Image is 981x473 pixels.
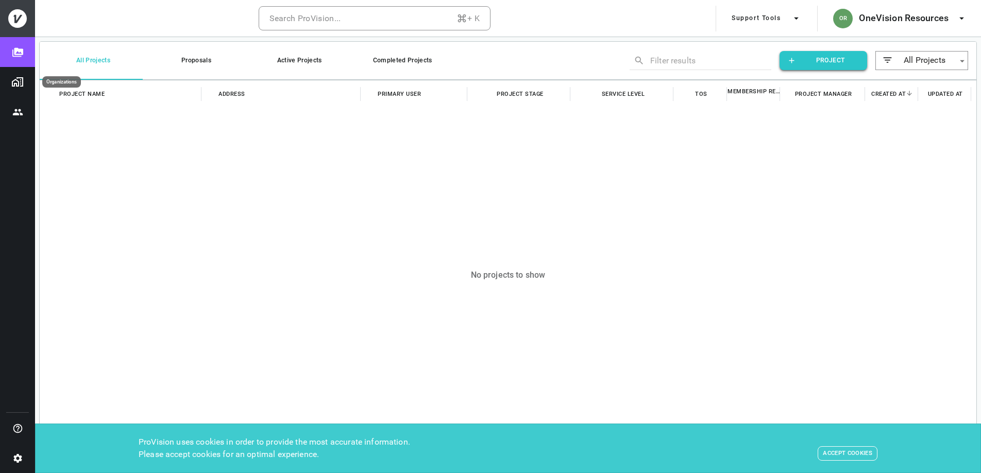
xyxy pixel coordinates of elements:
button: OROneVision Resources [829,6,971,31]
span: Address [218,89,245,99]
span: All Projects [894,55,955,66]
span: Updated at [928,89,963,99]
span: Primary User [378,89,421,99]
button: Active Projects [246,41,349,80]
button: Proposals [143,41,246,80]
div: ProVision uses cookies in order to provide the most accurate information. [139,436,410,448]
button: Project [780,51,867,70]
button: Accept Cookies [818,446,877,461]
div: Organizations [42,76,81,88]
div: + K [456,11,480,26]
button: Search ProVision...+ K [259,6,490,31]
span: Project Manager [795,89,852,99]
span: Service Level [602,89,645,99]
span: TOS [695,89,707,99]
span: Created at [871,89,906,99]
input: Filter results [650,53,756,69]
span: Project name [59,89,105,99]
button: Support Tools [728,6,806,31]
button: Completed Projects [349,41,452,80]
div: Search ProVision... [269,11,341,26]
span: Membership Registered [728,86,781,97]
span: Project Stage [497,89,544,99]
div: OR [833,9,853,28]
img: Organizations page icon [11,76,24,88]
button: All Projects [40,41,143,80]
div: Please accept cookies for an optimal experience. [139,448,410,461]
h6: OneVision Resources [859,11,949,26]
